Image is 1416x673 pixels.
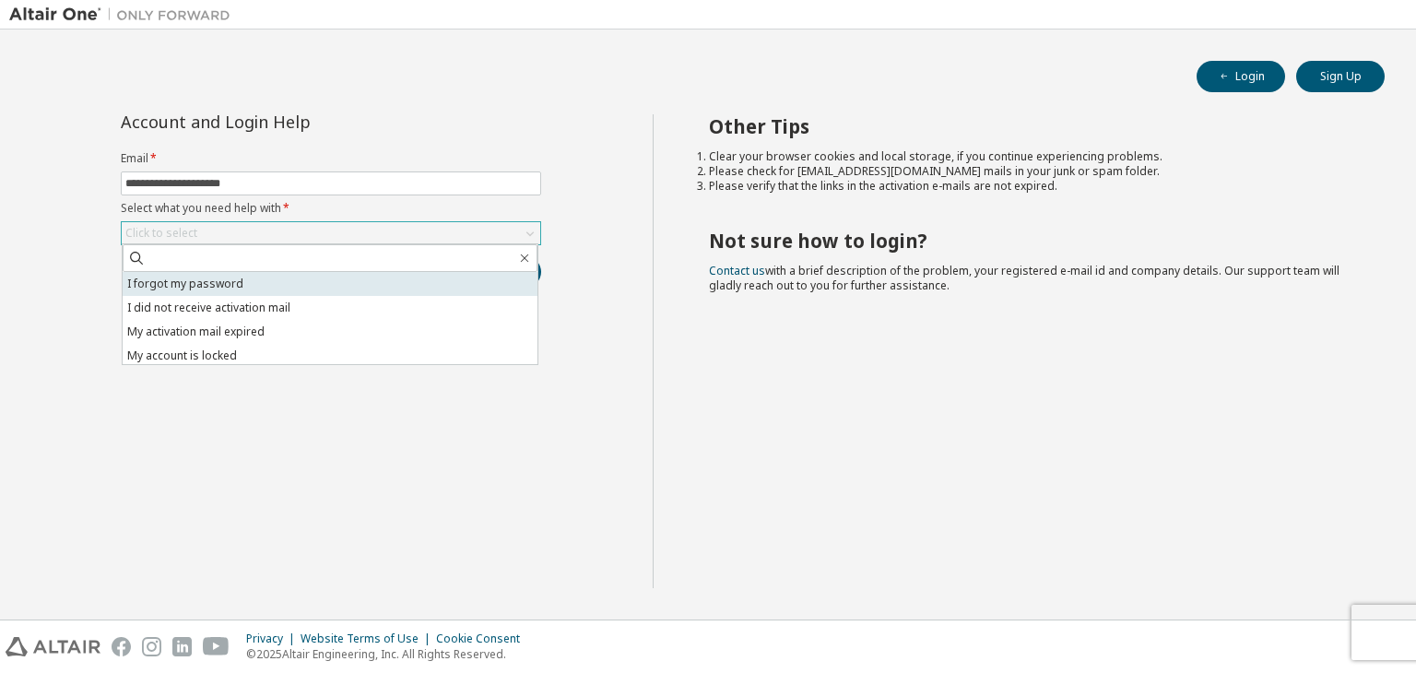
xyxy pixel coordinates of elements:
img: facebook.svg [112,637,131,656]
img: Altair One [9,6,240,24]
li: Please check for [EMAIL_ADDRESS][DOMAIN_NAME] mails in your junk or spam folder. [709,164,1352,179]
div: Click to select [122,222,540,244]
a: Contact us [709,263,765,278]
img: instagram.svg [142,637,161,656]
h2: Not sure how to login? [709,229,1352,253]
div: Account and Login Help [121,114,457,129]
label: Email [121,151,541,166]
div: Click to select [125,226,197,241]
li: Please verify that the links in the activation e-mails are not expired. [709,179,1352,194]
button: Sign Up [1296,61,1385,92]
li: Clear your browser cookies and local storage, if you continue experiencing problems. [709,149,1352,164]
button: Login [1197,61,1285,92]
img: youtube.svg [203,637,230,656]
img: linkedin.svg [172,637,192,656]
div: Cookie Consent [436,632,531,646]
li: I forgot my password [123,272,537,296]
div: Privacy [246,632,301,646]
div: Website Terms of Use [301,632,436,646]
h2: Other Tips [709,114,1352,138]
img: altair_logo.svg [6,637,100,656]
label: Select what you need help with [121,201,541,216]
p: © 2025 Altair Engineering, Inc. All Rights Reserved. [246,646,531,662]
span: with a brief description of the problem, your registered e-mail id and company details. Our suppo... [709,263,1339,293]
